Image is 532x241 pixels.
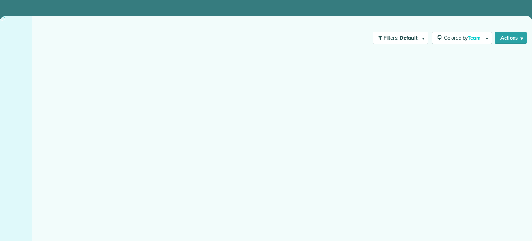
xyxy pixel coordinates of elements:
[432,32,492,44] button: Colored byTeam
[384,35,398,41] span: Filters:
[373,32,428,44] button: Filters: Default
[444,35,483,41] span: Colored by
[495,32,527,44] button: Actions
[400,35,418,41] span: Default
[369,32,428,44] a: Filters: Default
[468,35,482,41] span: Team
